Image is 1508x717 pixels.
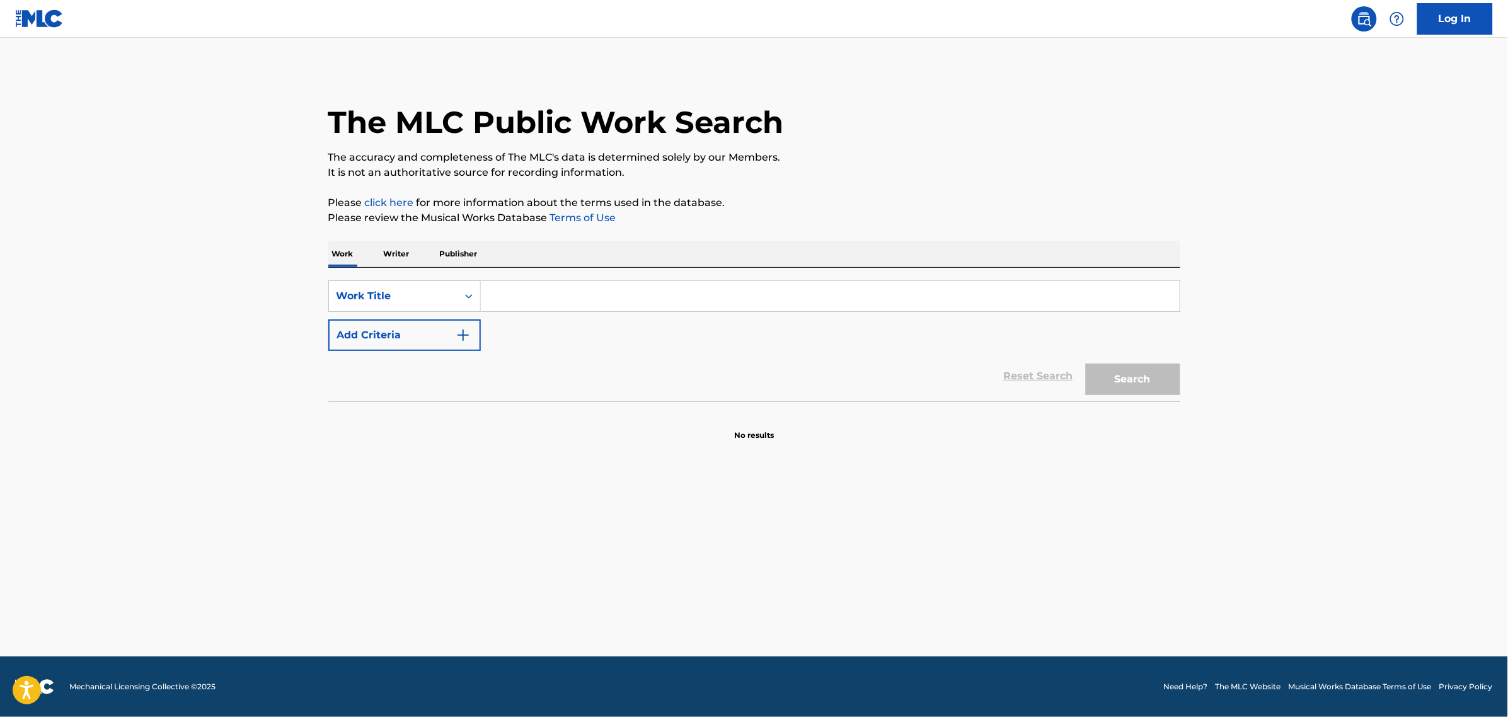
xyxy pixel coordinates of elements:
[1384,6,1410,32] div: Help
[15,9,64,28] img: MLC Logo
[1216,681,1281,692] a: The MLC Website
[328,319,481,351] button: Add Criteria
[380,241,413,267] p: Writer
[1445,657,1508,717] iframe: Chat Widget
[15,679,54,694] img: logo
[328,280,1180,401] form: Search Form
[1357,11,1372,26] img: search
[436,241,481,267] p: Publisher
[548,212,616,224] a: Terms of Use
[1164,681,1208,692] a: Need Help?
[1417,3,1493,35] a: Log In
[328,195,1180,210] p: Please for more information about the terms used in the database.
[328,241,357,267] p: Work
[328,210,1180,226] p: Please review the Musical Works Database
[328,150,1180,165] p: The accuracy and completeness of The MLC's data is determined solely by our Members.
[365,197,414,209] a: click here
[1390,11,1405,26] img: help
[456,328,471,343] img: 9d2ae6d4665cec9f34b9.svg
[328,165,1180,180] p: It is not an authoritative source for recording information.
[69,681,216,692] span: Mechanical Licensing Collective © 2025
[328,103,784,141] h1: The MLC Public Work Search
[1289,681,1432,692] a: Musical Works Database Terms of Use
[337,289,450,304] div: Work Title
[1352,6,1377,32] a: Public Search
[734,415,774,441] p: No results
[1439,681,1493,692] a: Privacy Policy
